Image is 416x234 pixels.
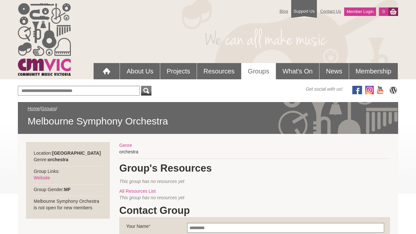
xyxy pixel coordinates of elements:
[120,63,160,79] a: About Us
[344,7,376,16] a: Member Login
[379,7,388,16] a: 0
[276,6,291,17] a: Blog
[365,86,374,94] img: icon-instagram.png
[126,223,187,233] label: Your Name
[319,63,349,79] a: News
[197,63,241,79] a: Resources
[119,188,390,194] div: All Resources List
[28,105,388,127] div: / /
[119,142,390,149] div: Genre
[276,63,319,79] a: What's On
[119,179,184,184] span: This group has no resources yet
[41,106,56,111] a: Groups
[28,106,40,111] a: Home
[52,150,101,156] strong: [GEOGRAPHIC_DATA]
[305,86,343,92] span: Get social with us!
[388,86,398,94] img: CMVic Blog
[18,3,71,76] img: cmvic_logo.png
[317,6,344,17] a: Contact Us
[119,162,390,175] h1: Group's Resources
[160,63,197,79] a: Projects
[48,157,69,162] strong: orchestra
[119,195,184,200] span: This group has no resources yet
[119,204,390,217] h1: Contact Group
[349,63,398,79] a: Membership
[241,63,276,79] a: Groups
[34,175,50,180] a: Website
[28,115,388,127] span: Melbourne Symphony Orchestra
[26,142,110,219] div: Location: Genre: Group Links: Group Gender: Melbourne Symphony Orchestra is not open for new members
[64,187,71,192] strong: MF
